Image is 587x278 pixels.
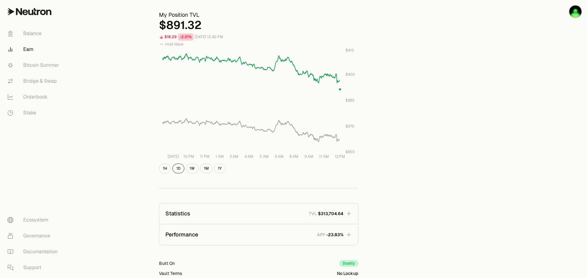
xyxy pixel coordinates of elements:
[2,42,66,57] a: Earn
[245,154,253,159] tspan: 4 AM
[214,164,226,173] button: 1Y
[165,42,183,47] span: Hold Value
[159,260,175,266] div: Built On
[168,154,179,159] tspan: [DATE]
[2,73,66,89] a: Bridge & Swap
[2,26,66,42] a: Balance
[2,228,66,244] a: Governance
[305,154,313,159] tspan: 9 AM
[345,48,354,53] tspan: $915
[159,11,358,19] h3: My Position TVL
[2,89,66,105] a: Orderbook
[260,154,269,159] tspan: 5 AM
[345,124,354,129] tspan: $870
[172,164,184,173] button: 1D
[2,212,66,228] a: Ecosystem
[2,244,66,260] a: Documentation
[2,105,66,121] a: Stake
[319,154,329,159] tspan: 11 AM
[178,34,194,41] div: -2.01%
[337,270,358,276] div: No Lockup
[345,150,355,154] tspan: $855
[159,164,171,173] button: 1H
[569,5,581,18] img: Baerentatze
[165,230,198,239] p: Performance
[335,154,345,159] tspan: 12 PM
[200,154,210,159] tspan: 11 PM
[345,98,355,103] tspan: $885
[183,154,194,159] tspan: 10 PM
[318,211,343,217] span: $313,704.64
[216,154,224,159] tspan: 1 AM
[159,270,182,276] div: Vault Terms
[290,154,298,159] tspan: 8 AM
[275,154,284,159] tspan: 6 AM
[2,260,66,276] a: Support
[345,72,355,77] tspan: $900
[309,211,317,217] p: TVL
[159,19,358,31] div: $891.32
[195,34,223,41] div: [DATE] 12:40 PM
[230,154,238,159] tspan: 2 AM
[165,209,190,218] p: Statistics
[2,57,66,73] a: Bitcoin Summer
[159,203,358,224] button: StatisticsTVL$313,704.64
[317,232,325,238] p: APY
[200,164,213,173] button: 1M
[164,34,177,41] div: $18.29
[339,260,358,267] div: Duality
[186,164,199,173] button: 1W
[159,224,358,245] button: PerformanceAPY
